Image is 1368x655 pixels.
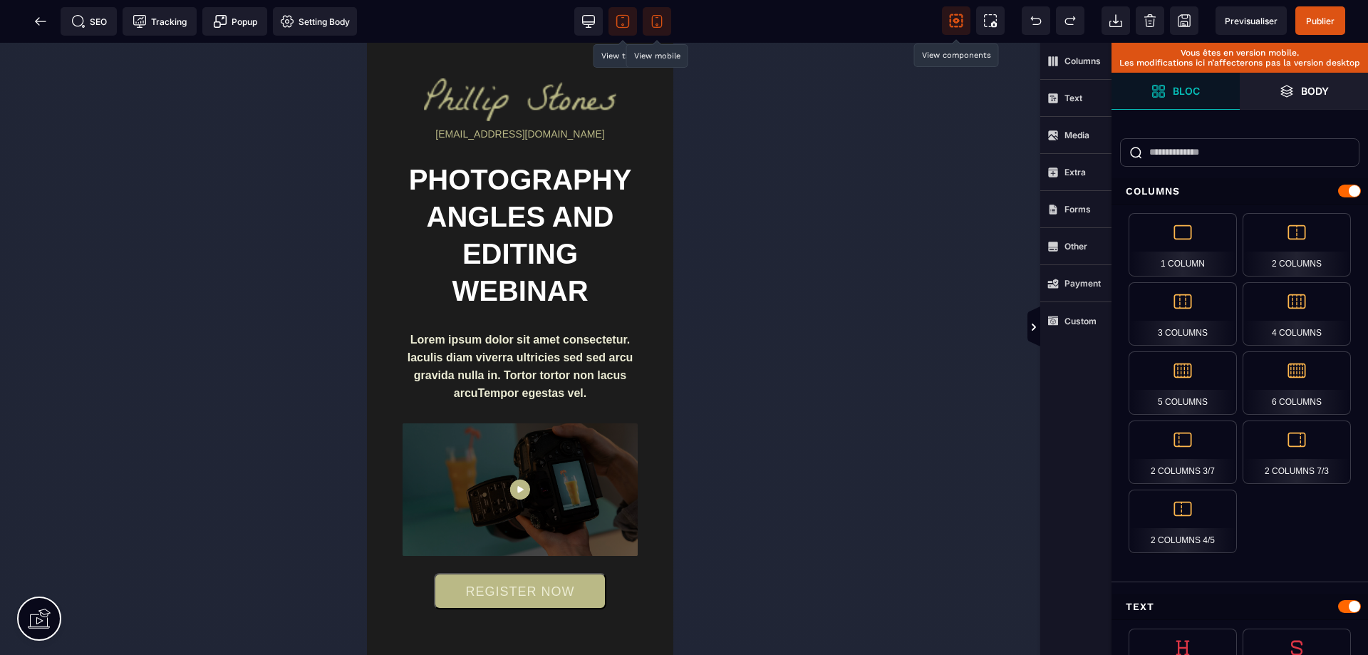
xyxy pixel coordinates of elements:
[213,14,257,29] span: Popup
[1243,213,1351,277] div: 2 Columns
[1111,594,1368,620] div: Text
[1306,16,1335,26] span: Publier
[71,14,107,29] span: SEO
[1129,351,1237,415] div: 5 Columns
[1119,58,1361,68] p: Les modifications ici n’affecterons pas la version desktop
[1064,241,1087,252] strong: Other
[57,36,249,78] img: fc664f436f53583bb46d1dbfe763e058_Phillip_Stones.png
[133,14,187,29] span: Tracking
[1064,56,1101,66] strong: Columns
[1225,16,1278,26] span: Previsualiser
[1064,130,1089,140] strong: Media
[1216,6,1287,35] span: Preview
[1173,86,1200,96] strong: Bloc
[1064,167,1086,177] strong: Extra
[976,6,1005,35] span: Screenshot
[1064,93,1082,103] strong: Text
[1064,316,1097,326] strong: Custom
[1119,48,1361,58] p: Vous êtes en version mobile.
[1064,204,1091,215] strong: Forms
[36,381,271,513] img: 17154a330e8128966503840fefa2d892_Group_289246.png
[1129,282,1237,346] div: 3 Columns
[280,14,350,29] span: Setting Body
[1111,73,1240,110] span: Open Blocks
[1243,351,1351,415] div: 6 Columns
[1243,421,1351,484] div: 2 Columns 7/3
[1243,282,1351,346] div: 4 Columns
[1301,86,1329,96] strong: Body
[1129,213,1237,277] div: 1 Column
[1064,278,1101,289] strong: Payment
[67,530,239,567] button: REGISTER NOW
[942,6,970,35] span: View components
[1129,421,1237,484] div: 2 Columns 3/7
[1240,73,1368,110] span: Open Layer Manager
[57,86,249,97] text: [EMAIL_ADDRESS][DOMAIN_NAME]
[1129,490,1237,553] div: 2 Columns 4/5
[1111,178,1368,205] div: Columns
